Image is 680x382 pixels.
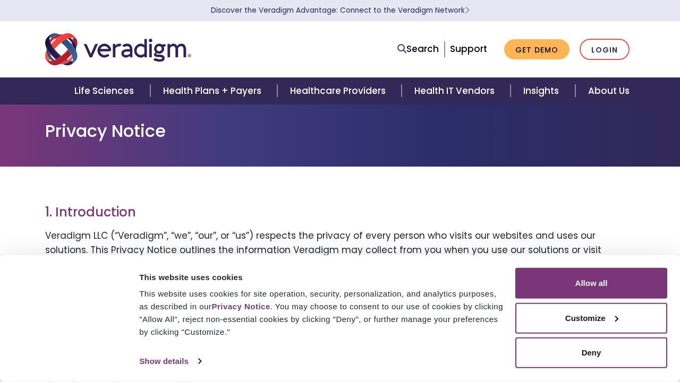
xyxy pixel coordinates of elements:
[45,205,635,220] h3: 1. Introduction
[139,288,503,338] div: This website uses cookies for site operation, security, personalization, and analytics purposes, ...
[511,77,575,105] a: Insights
[45,229,635,301] p: Veradigm LLC (“Veradigm”, “we”, “our”, or “us”) respects the privacy of every person who visits o...
[515,268,667,299] button: Allow all
[139,271,503,283] div: This website uses cookies
[139,353,201,369] a: Show details
[45,121,635,141] h1: Privacy Notice
[402,77,511,105] a: Health IT Vendors
[62,77,150,105] a: Life Sciences
[277,77,402,105] a: Healthcare Providers
[515,337,667,368] button: Deny
[450,42,487,55] a: Support
[211,302,270,311] a: Privacy Notice
[465,5,470,15] span: Learn More
[515,302,667,333] button: Customize
[580,39,630,60] a: Login
[397,42,439,56] a: Search
[150,77,277,105] a: Health Plans + Payers
[45,32,191,67] img: Veradigm logo
[575,77,642,105] a: About Us
[504,39,569,60] a: Get Demo
[211,5,470,15] a: Discover the Veradigm Advantage: Connect to the Veradigm NetworkLearn More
